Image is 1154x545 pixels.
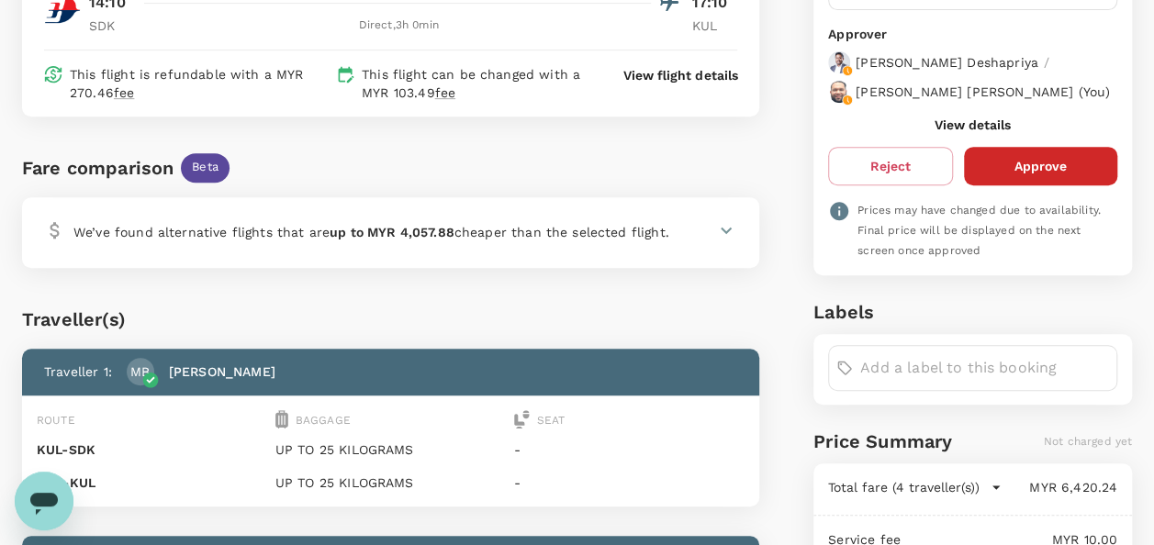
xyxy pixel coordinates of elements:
[1044,53,1049,72] p: /
[813,427,952,456] h6: Price Summary
[856,53,1038,72] p: [PERSON_NAME] Deshapriya
[181,159,230,176] span: Beta
[623,66,737,84] button: View flight details
[537,414,566,427] span: Seat
[828,25,1117,44] p: Approver
[435,85,455,100] span: fee
[860,353,1109,383] input: Add a label to this booking
[514,473,745,492] p: -
[828,478,980,496] p: Total fare (4 traveller(s))
[856,83,1110,101] p: [PERSON_NAME] [PERSON_NAME] ( You )
[44,362,112,381] p: Traveller 1 :
[275,473,507,492] p: UP TO 25 KILOGRAMS
[828,81,850,103] img: avatar-67b4218f54620.jpeg
[1044,435,1132,448] span: Not charged yet
[73,223,669,241] p: We’ve found alternative flights that are cheaper than the selected flight.
[691,17,737,35] p: KUL
[130,362,150,381] p: MB
[935,117,1011,132] button: View details
[275,410,288,428] img: baggage-icon
[15,472,73,530] iframe: Button to launch messaging window
[114,85,134,100] span: fee
[169,362,275,381] p: [PERSON_NAME]
[89,17,135,35] p: SDK
[828,147,953,185] button: Reject
[22,153,174,183] div: Fare comparison
[70,65,329,102] p: This flight is refundable with a MYR 270.46
[146,17,651,35] div: Direct , 3h 0min
[514,410,530,428] img: seat-icon
[514,440,745,459] p: -
[1002,478,1117,496] p: MYR 6,420.24
[275,440,507,459] p: UP TO 25 KILOGRAMS
[22,305,759,334] div: Traveller(s)
[828,478,1002,496] button: Total fare (4 traveller(s))
[37,473,268,492] p: SDK - KUL
[828,51,850,73] img: avatar-67a5bcb800f47.png
[857,204,1101,257] span: Prices may have changed due to availability. Final price will be displayed on the next screen onc...
[37,440,268,459] p: KUL - SDK
[296,414,351,427] span: Baggage
[813,297,1132,327] h6: Labels
[964,147,1117,185] button: Approve
[37,414,75,427] span: Route
[330,225,454,239] b: up to MYR 4,057.88
[362,65,591,102] p: This flight can be changed with a MYR 103.49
